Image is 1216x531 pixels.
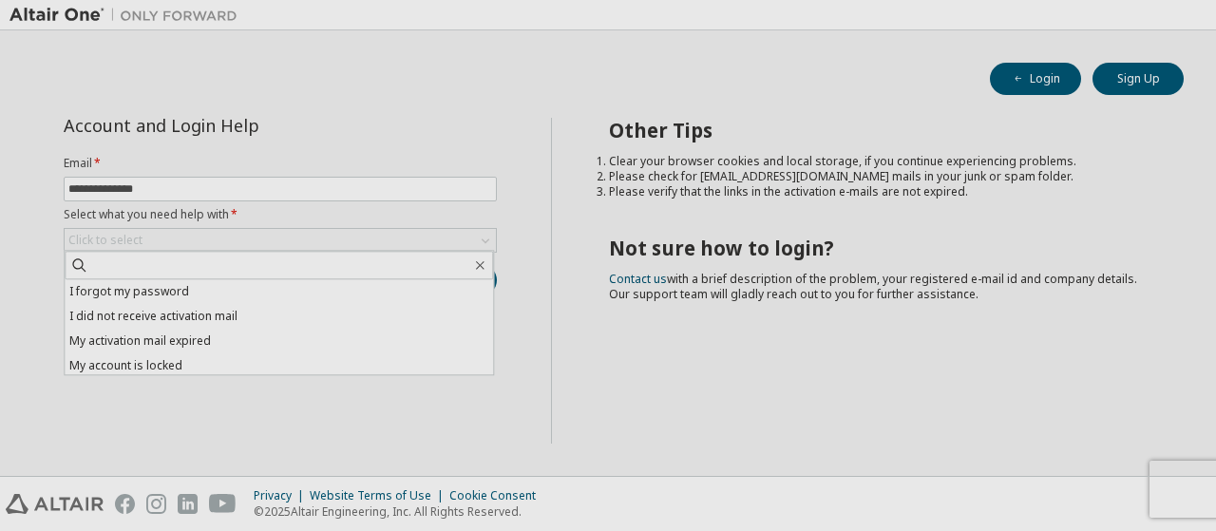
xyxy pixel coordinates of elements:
[64,207,497,222] label: Select what you need help with
[65,279,493,304] li: I forgot my password
[68,233,142,248] div: Click to select
[64,156,497,171] label: Email
[609,271,667,287] a: Contact us
[609,118,1150,142] h2: Other Tips
[990,63,1081,95] button: Login
[209,494,237,514] img: youtube.svg
[310,488,449,503] div: Website Terms of Use
[254,488,310,503] div: Privacy
[64,118,410,133] div: Account and Login Help
[9,6,247,25] img: Altair One
[146,494,166,514] img: instagram.svg
[609,169,1150,184] li: Please check for [EMAIL_ADDRESS][DOMAIN_NAME] mails in your junk or spam folder.
[609,236,1150,260] h2: Not sure how to login?
[609,154,1150,169] li: Clear your browser cookies and local storage, if you continue experiencing problems.
[65,229,496,252] div: Click to select
[6,494,104,514] img: altair_logo.svg
[1092,63,1184,95] button: Sign Up
[254,503,547,520] p: © 2025 Altair Engineering, Inc. All Rights Reserved.
[178,494,198,514] img: linkedin.svg
[115,494,135,514] img: facebook.svg
[609,271,1137,302] span: with a brief description of the problem, your registered e-mail id and company details. Our suppo...
[449,488,547,503] div: Cookie Consent
[609,184,1150,199] li: Please verify that the links in the activation e-mails are not expired.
